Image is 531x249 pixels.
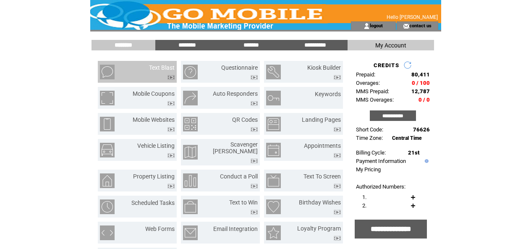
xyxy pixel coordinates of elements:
span: Short Code: [356,126,383,133]
a: Email Integration [213,225,258,232]
img: landing-pages.png [266,117,281,131]
a: Scavenger [PERSON_NAME] [213,141,258,155]
span: My Account [375,42,406,49]
span: 1. [362,194,366,200]
img: video.png [167,127,175,132]
a: Conduct a Poll [220,173,258,180]
span: Central Time [392,135,422,141]
a: Mobile Coupons [133,90,175,97]
img: email-integration.png [183,225,198,240]
img: property-listing.png [100,173,115,188]
a: Vehicle Listing [137,142,175,149]
a: Mobile Websites [133,116,175,123]
img: video.png [251,101,258,106]
a: Kiosk Builder [307,64,341,71]
span: 76626 [413,126,430,133]
a: logout [370,23,383,28]
span: CREDITS [374,62,399,68]
img: video.png [334,75,341,80]
a: Text to Win [229,199,258,206]
span: 80,411 [411,71,430,78]
a: Text Blast [149,64,175,71]
a: Appointments [304,142,341,149]
img: text-to-win.png [183,199,198,214]
img: contact_us_icon.gif [403,23,409,29]
span: 0 / 100 [412,80,430,86]
img: video.png [251,75,258,80]
a: Property Listing [133,173,175,180]
span: Authorized Numbers: [356,183,405,190]
img: video.png [251,159,258,163]
a: Payment Information [356,158,406,164]
span: MMS Overages: [356,97,394,103]
img: questionnaire.png [183,65,198,79]
img: scavenger-hunt.png [183,145,198,160]
img: appointments.png [266,143,281,157]
span: 0 / 0 [419,97,430,103]
a: Web Forms [145,225,175,232]
img: birthday-wishes.png [266,199,281,214]
a: Text To Screen [303,173,341,180]
img: video.png [167,153,175,158]
img: scheduled-tasks.png [100,199,115,214]
span: 12,787 [411,88,430,94]
img: vehicle-listing.png [100,143,115,157]
img: auto-responders.png [183,91,198,105]
span: Billing Cycle: [356,149,386,156]
img: video.png [251,210,258,215]
img: conduct-a-poll.png [183,173,198,188]
img: text-blast.png [100,65,115,79]
span: Prepaid: [356,71,375,78]
img: video.png [334,236,341,241]
img: video.png [251,127,258,132]
a: Loyalty Program [297,225,341,232]
img: loyalty-program.png [266,225,281,240]
a: QR Codes [232,116,258,123]
img: account_icon.gif [364,23,370,29]
span: 21st [408,149,419,156]
span: 2. [362,202,366,209]
img: video.png [334,127,341,132]
img: video.png [167,101,175,106]
img: kiosk-builder.png [266,65,281,79]
img: qr-codes.png [183,117,198,131]
a: Scheduled Tasks [131,199,175,206]
a: Landing Pages [302,116,341,123]
img: video.png [251,184,258,189]
img: web-forms.png [100,225,115,240]
img: mobile-websites.png [100,117,115,131]
span: Time Zone: [356,135,383,141]
span: Overages: [356,80,380,86]
span: MMS Prepaid: [356,88,389,94]
img: help.gif [423,159,429,163]
a: contact us [409,23,432,28]
span: Hello [PERSON_NAME] [387,14,438,20]
a: Auto Responders [213,90,258,97]
a: Keywords [315,91,341,97]
a: Birthday Wishes [299,199,341,206]
img: video.png [167,184,175,189]
a: My Pricing [356,166,381,173]
img: text-to-screen.png [266,173,281,188]
a: Questionnaire [221,64,258,71]
img: mobile-coupons.png [100,91,115,105]
img: video.png [334,184,341,189]
img: video.png [167,75,175,80]
img: video.png [334,210,341,215]
img: keywords.png [266,91,281,105]
img: video.png [334,153,341,158]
